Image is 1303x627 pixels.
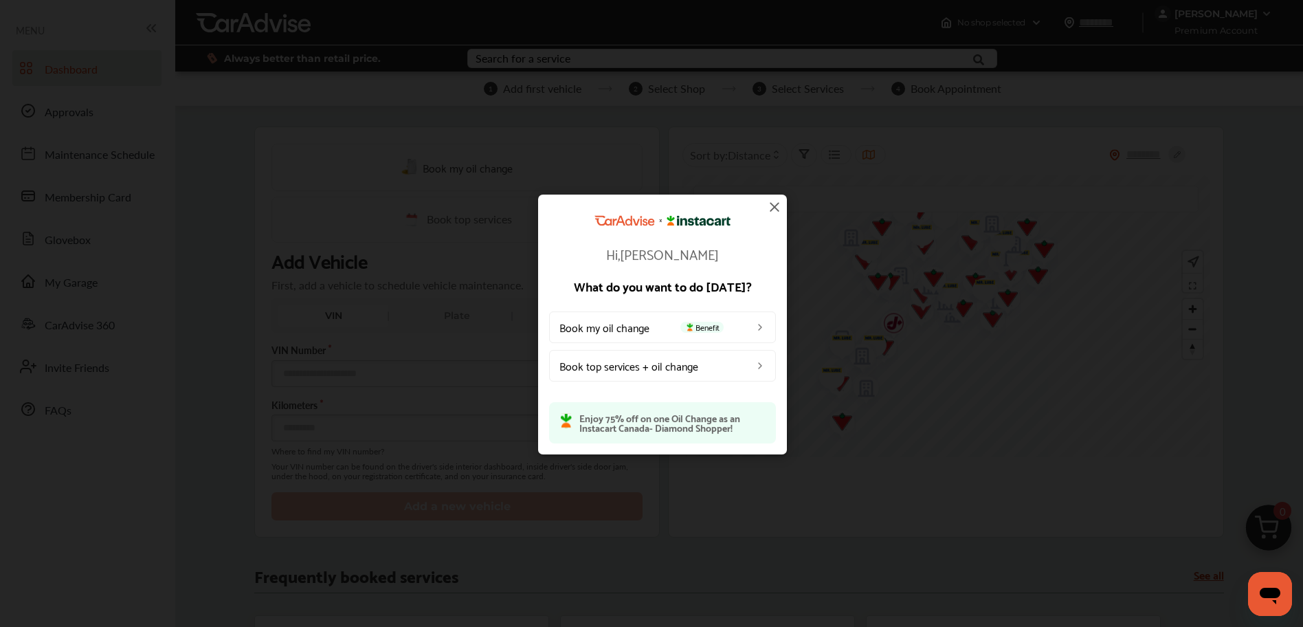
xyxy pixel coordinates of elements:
p: Hi, [PERSON_NAME] [549,247,776,261]
iframe: Button to launch messaging window [1248,572,1292,616]
img: left_arrow_icon.0f472efe.svg [755,360,766,371]
img: close-icon.a004319c.svg [766,199,783,215]
img: left_arrow_icon.0f472efe.svg [755,322,766,333]
p: Enjoy 75% off on one Oil Change as an Instacart Canada- Diamond Shopper! [579,413,765,432]
img: CarAdvise Instacart Logo [594,215,731,226]
a: Book top services + oil change [549,350,776,382]
img: instacart-icon.73bd83c2.svg [684,323,695,331]
a: Book my oil changeBenefit [549,311,776,343]
p: What do you want to do [DATE]? [549,280,776,292]
span: Benefit [680,322,724,333]
img: instacart-icon.73bd83c2.svg [560,413,572,428]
